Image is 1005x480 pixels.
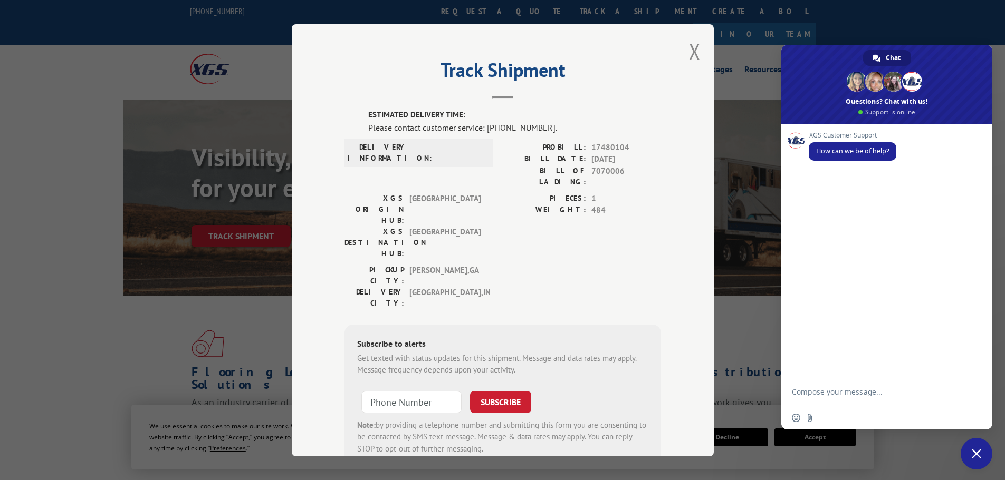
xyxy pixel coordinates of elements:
label: DELIVERY CITY: [344,286,404,308]
span: [GEOGRAPHIC_DATA] , IN [409,286,481,308]
span: [GEOGRAPHIC_DATA] [409,226,481,259]
span: How can we be of help? [816,146,889,155]
label: XGS ORIGIN HUB: [344,192,404,226]
div: by providing a telephone number and submitting this form you are consenting to be contacted by SM... [357,419,648,455]
label: BILL DATE: [503,153,586,165]
div: Subscribe to alerts [357,337,648,352]
button: SUBSCRIBE [470,390,531,413]
span: [DATE] [591,153,661,165]
span: XGS Customer Support [809,132,896,139]
span: [GEOGRAPHIC_DATA] [409,192,481,226]
span: 484 [591,204,661,217]
label: PIECES: [503,192,586,204]
button: Close modal [689,37,701,65]
div: Get texted with status updates for this shipment. Message and data rates may apply. Message frequ... [357,352,648,376]
label: XGS DESTINATION HUB: [344,226,404,259]
h2: Track Shipment [344,63,661,83]
div: Close chat [961,438,992,469]
span: 1 [591,192,661,204]
div: Chat [863,50,911,66]
span: [PERSON_NAME] , GA [409,264,481,286]
span: 17480104 [591,141,661,153]
label: PICKUP CITY: [344,264,404,286]
label: DELIVERY INFORMATION: [348,141,407,163]
label: BILL OF LADING: [503,165,586,187]
span: Insert an emoji [792,414,800,422]
strong: Note: [357,419,376,429]
div: Please contact customer service: [PHONE_NUMBER]. [368,121,661,133]
input: Phone Number [361,390,462,413]
label: WEIGHT: [503,204,586,217]
label: PROBILL: [503,141,586,153]
span: Chat [886,50,901,66]
label: ESTIMATED DELIVERY TIME: [368,109,661,121]
span: Send a file [806,414,814,422]
textarea: Compose your message... [792,387,959,406]
span: 7070006 [591,165,661,187]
